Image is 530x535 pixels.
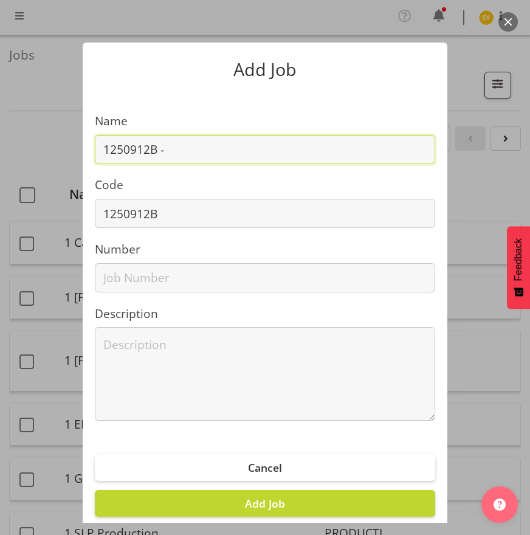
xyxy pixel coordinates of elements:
[494,499,506,511] img: help-xxl-2.png
[245,496,285,511] span: Add Job
[95,199,435,228] input: Job Code
[95,305,435,323] label: Description
[95,112,435,130] label: Name
[248,460,282,475] span: Cancel
[507,226,530,309] button: Feedback - Show survey
[95,176,435,194] label: Code
[95,135,435,164] input: Job Name
[95,263,435,292] input: Job Number
[95,241,435,258] label: Number
[95,61,435,78] p: Add Job
[513,238,524,281] span: Feedback
[95,490,435,517] button: Add Job
[95,454,435,481] button: Cancel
